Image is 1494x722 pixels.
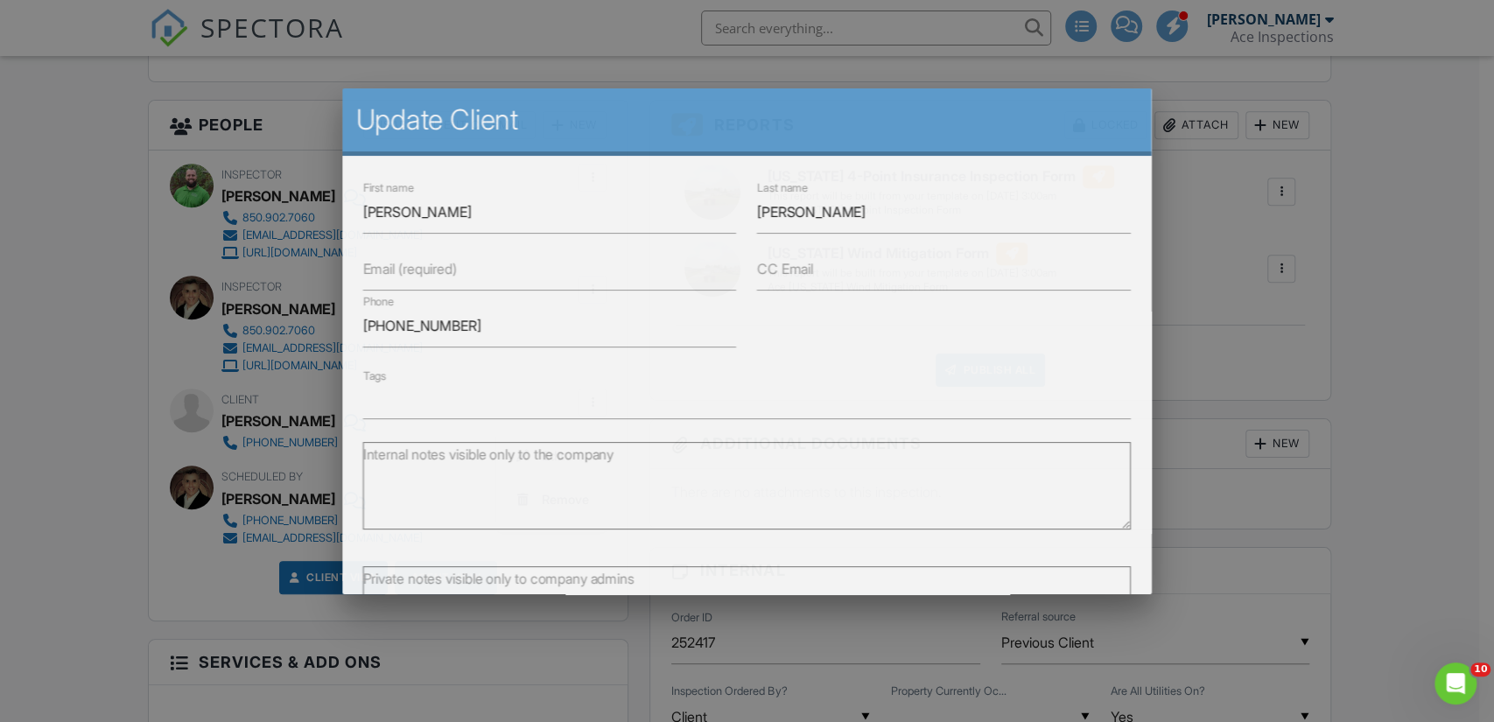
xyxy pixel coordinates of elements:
[1434,662,1476,704] iframe: Intercom live chat
[363,369,387,382] label: Tags
[363,569,635,588] label: Private notes visible only to company admins
[363,294,394,310] label: Phone
[363,180,414,196] label: First name
[757,180,808,196] label: Last name
[363,259,457,278] label: Email (required)
[356,102,1138,137] h2: Update Client
[363,445,614,464] label: Internal notes visible only to the company
[757,259,813,278] label: CC Email
[1470,662,1490,676] span: 10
